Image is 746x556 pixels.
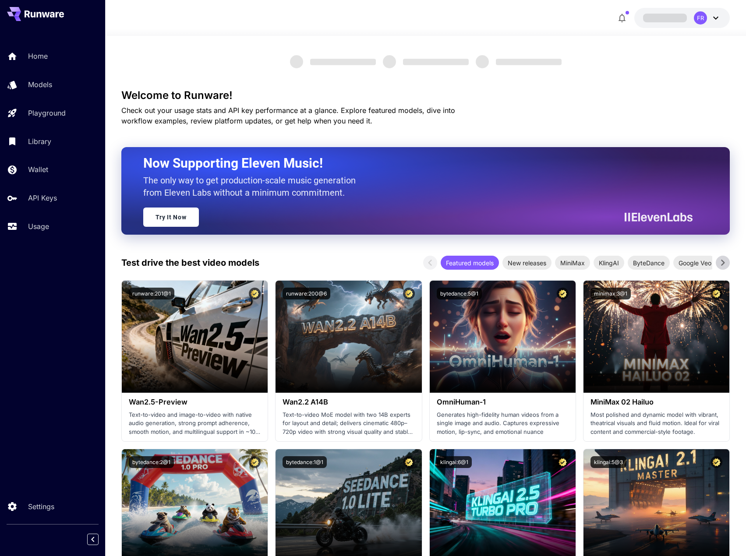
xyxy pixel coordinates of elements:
p: Test drive the best video models [121,256,259,269]
button: Certified Model – Vetted for best performance and includes a commercial license. [249,288,261,299]
button: runware:201@1 [129,288,174,299]
div: MiniMax [555,256,590,270]
span: MiniMax [555,258,590,267]
div: Featured models [441,256,499,270]
button: Certified Model – Vetted for best performance and includes a commercial license. [711,456,722,468]
h3: Welcome to Runware! [121,89,730,102]
button: Certified Model – Vetted for best performance and includes a commercial license. [557,456,569,468]
p: Playground [28,108,66,118]
button: Certified Model – Vetted for best performance and includes a commercial license. [403,456,415,468]
button: minimax:3@1 [590,288,631,299]
p: Text-to-video MoE model with two 14B experts for layout and detail; delivers cinematic 480p–720p ... [283,411,414,436]
div: Google Veo [673,256,717,270]
p: Text-to-video and image-to-video with native audio generation, strong prompt adherence, smooth mo... [129,411,261,436]
span: Google Veo [673,258,717,267]
p: Library [28,136,51,147]
p: Settings [28,501,54,512]
div: New releases [502,256,552,270]
span: KlingAI [594,258,624,267]
button: FR [634,8,730,28]
h3: MiniMax 02 Hailuo [590,398,722,406]
p: Models [28,79,52,90]
span: New releases [502,258,552,267]
img: alt [122,281,268,393]
a: Try It Now [143,208,199,227]
div: ByteDance [628,256,670,270]
button: runware:200@6 [283,288,330,299]
button: Collapse sidebar [87,534,99,545]
button: Certified Model – Vetted for best performance and includes a commercial license. [249,456,261,468]
button: klingai:5@3 [590,456,626,468]
img: alt [430,281,576,393]
h3: Wan2.2 A14B [283,398,414,406]
h2: Now Supporting Eleven Music! [143,155,686,172]
span: ByteDance [628,258,670,267]
p: Usage [28,221,49,232]
p: API Keys [28,193,57,203]
button: Certified Model – Vetted for best performance and includes a commercial license. [557,288,569,299]
h3: OmniHuman‑1 [437,398,569,406]
p: Generates high-fidelity human videos from a single image and audio. Captures expressive motion, l... [437,411,569,436]
button: bytedance:1@1 [283,456,327,468]
div: FR [694,11,707,25]
button: Certified Model – Vetted for best performance and includes a commercial license. [403,288,415,299]
img: alt [276,281,421,393]
div: KlingAI [594,256,624,270]
p: Wallet [28,164,48,175]
h3: Wan2.5-Preview [129,398,261,406]
button: Certified Model – Vetted for best performance and includes a commercial license. [711,288,722,299]
p: Most polished and dynamic model with vibrant, theatrical visuals and fluid motion. Ideal for vira... [590,411,722,436]
span: Featured models [441,258,499,267]
button: klingai:6@1 [437,456,472,468]
button: bytedance:5@1 [437,288,482,299]
p: The only way to get production-scale music generation from Eleven Labs without a minimum commitment. [143,174,362,199]
img: alt [583,281,729,393]
p: Home [28,51,48,61]
button: bytedance:2@1 [129,456,174,468]
span: Check out your usage stats and API key performance at a glance. Explore featured models, dive int... [121,106,455,125]
div: Collapse sidebar [94,531,105,547]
